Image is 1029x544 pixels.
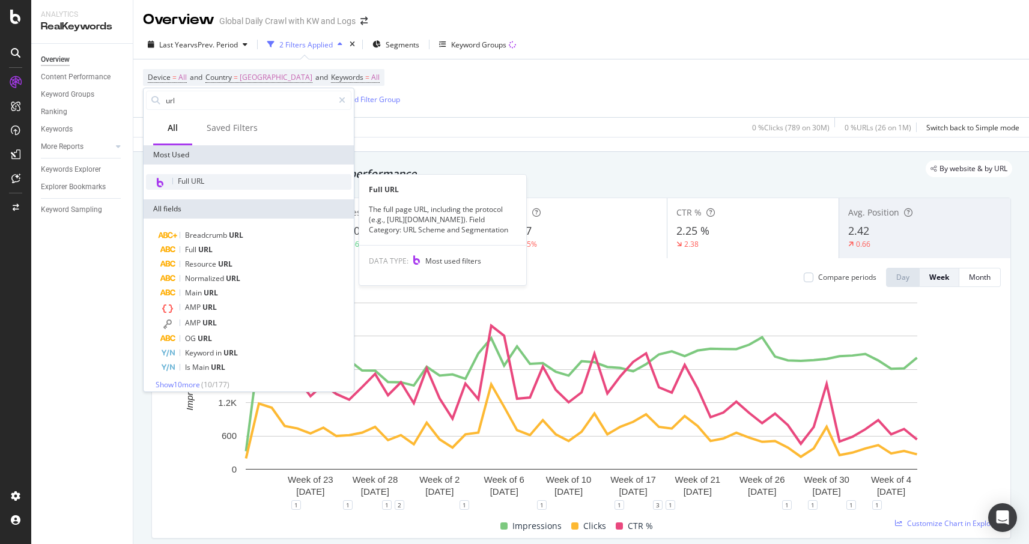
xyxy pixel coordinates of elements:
[425,486,454,497] text: [DATE]
[222,431,237,441] text: 600
[178,69,187,86] span: All
[41,204,124,216] a: Keyword Sampling
[216,348,223,358] span: in
[739,474,785,485] text: Week of 26
[386,40,419,50] span: Segments
[185,302,202,312] span: AMP
[359,184,526,195] div: Full URL
[223,348,238,358] span: URL
[41,123,73,136] div: Keywords
[895,518,1001,528] a: Customize Chart in Explorer
[907,518,1001,528] span: Customize Chart in Explorer
[41,181,106,193] div: Explorer Bookmarks
[988,503,1017,532] div: Open Intercom Messenger
[347,38,357,50] div: times
[675,474,721,485] text: Week of 21
[185,244,198,255] span: Full
[144,199,354,219] div: All fields
[229,230,243,240] span: URL
[359,204,526,235] div: The full page URL, including the protocol (e.g., [URL][DOMAIN_NAME]). Field Category: URL Scheme ...
[369,256,408,266] span: DATA TYPE:
[676,207,702,218] span: CTR %
[619,486,647,497] text: [DATE]
[856,239,870,249] div: 0.66
[360,17,368,25] div: arrow-right-arrow-left
[425,256,481,266] span: Most used filters
[361,486,389,497] text: [DATE]
[41,71,111,83] div: Content Performance
[240,69,312,86] span: [GEOGRAPHIC_DATA]
[684,239,699,249] div: 2.38
[939,165,1007,172] span: By website & by URL
[748,486,776,497] text: [DATE]
[395,500,404,510] div: 2
[813,486,841,497] text: [DATE]
[628,519,653,533] span: CTR %
[143,10,214,30] div: Overview
[172,72,177,82] span: =
[185,230,229,240] span: Breadcrumb
[202,302,217,312] span: URL
[41,106,67,118] div: Ranking
[926,122,1019,133] div: Switch back to Simple mode
[41,53,70,66] div: Overview
[846,500,856,510] div: 1
[368,35,424,54] button: Segments
[537,500,547,510] div: 1
[41,141,83,153] div: More Reports
[41,204,102,216] div: Keyword Sampling
[190,40,238,50] span: vs Prev. Period
[331,72,363,82] span: Keywords
[184,361,195,410] text: Impressions
[345,94,400,104] div: Add Filter Group
[315,72,328,82] span: and
[872,500,882,510] div: 1
[615,500,624,510] div: 1
[333,207,382,218] span: Impressions
[143,35,252,54] button: Last YearvsPrev. Period
[41,163,101,176] div: Keywords Explorer
[279,40,333,50] div: 2 Filters Applied
[782,500,792,510] div: 1
[204,288,218,298] span: URL
[41,141,112,153] a: More Reports
[291,500,301,510] div: 1
[205,72,232,82] span: Country
[185,273,226,283] span: Normalized
[190,72,202,82] span: and
[185,333,198,343] span: OG
[959,268,1001,287] button: Month
[219,15,356,27] div: Global Daily Crawl with KW and Logs
[41,71,124,83] a: Content Performance
[921,118,1019,137] button: Switch back to Simple mode
[162,297,1001,505] svg: A chart.
[218,397,237,408] text: 1.2K
[871,474,911,485] text: Week of 4
[676,223,709,238] span: 2.25 %
[218,259,232,269] span: URL
[929,272,949,282] div: Week
[896,272,909,282] div: Day
[296,486,324,497] text: [DATE]
[920,268,959,287] button: Week
[848,207,899,218] span: Avg. Position
[329,92,400,106] button: Add Filter Group
[288,474,333,485] text: Week of 23
[156,379,200,390] span: Show 10 more
[886,268,920,287] button: Day
[804,474,849,485] text: Week of 30
[382,500,392,510] div: 1
[512,519,562,533] span: Impressions
[583,519,606,533] span: Clicks
[684,486,712,497] text: [DATE]
[168,122,178,134] div: All
[198,244,213,255] span: URL
[490,486,518,497] text: [DATE]
[41,10,123,20] div: Analytics
[185,318,202,328] span: AMP
[546,474,592,485] text: Week of 10
[144,145,354,165] div: Most Used
[41,106,124,118] a: Ranking
[818,272,876,282] div: Compare periods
